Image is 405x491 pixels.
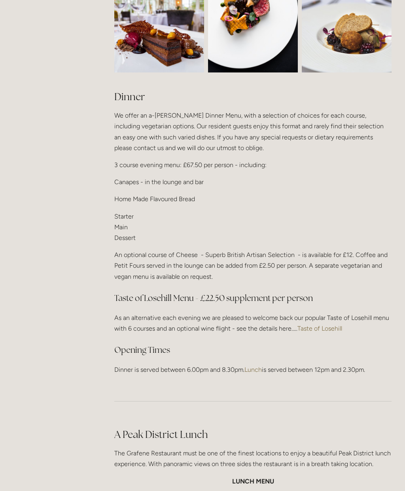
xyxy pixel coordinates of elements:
[114,160,392,170] p: 3 course evening menu: £67.50 per person - including:
[114,211,392,244] p: Starter Main Dessert
[114,194,392,204] p: Home Made Flavoured Bread
[114,177,392,187] p: Canapes - in the lounge and bar
[114,312,392,334] p: As an alternative each evening we are pleased to welcome back our popular Taste of Losehill menu ...
[297,325,342,332] a: Taste of Losehill
[114,249,392,282] p: An optional course of Cheese - Superb British Artisan Selection - is available for £12. Coffee an...
[114,448,392,469] p: The Grafene Restaurant must be one of the finest locations to enjoy a beautiful Peak District lun...
[232,478,274,485] strong: LUNCH MENU
[114,428,392,442] h2: A Peak District Lunch
[114,342,392,358] h3: Opening Times
[114,90,392,104] h2: Dinner
[114,290,392,306] h3: Taste of Losehill Menu - £22.50 supplement per person
[114,110,392,153] p: We offer an a-[PERSON_NAME] Dinner Menu, with a selection of choices for each course, including v...
[114,364,392,375] p: Dinner is served between 6.00pm and 8.30pm. is served between 12pm and 2.30pm.
[244,366,262,373] a: Lunch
